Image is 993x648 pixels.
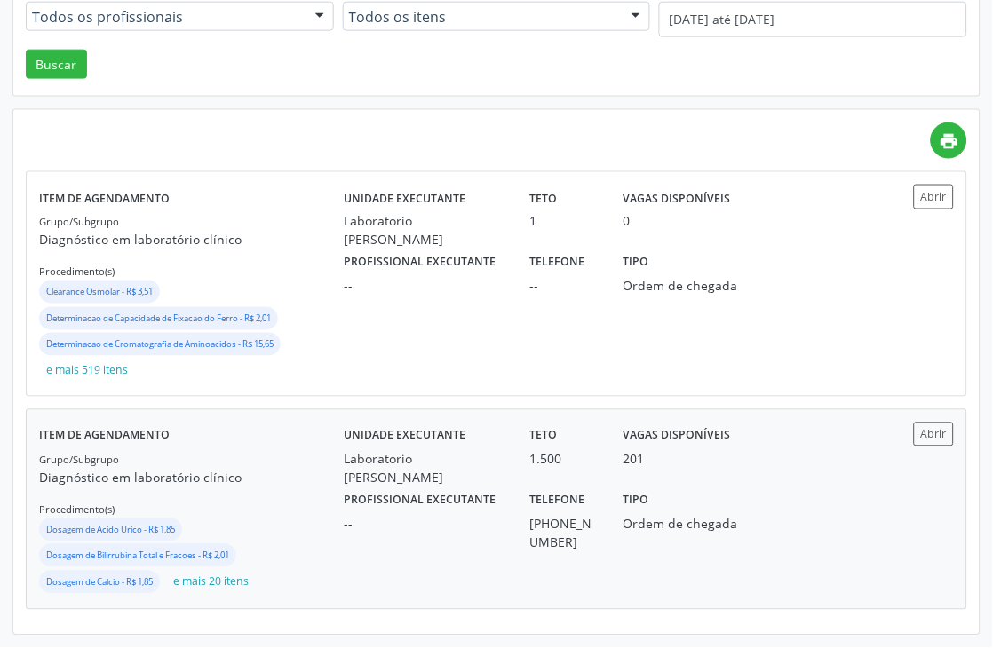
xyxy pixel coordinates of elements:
[46,550,229,562] small: Dosagem de Bilirrubina Total e Fracoes - R$ 2,01
[530,450,599,469] div: 1.500
[39,265,115,279] small: Procedimento(s)
[344,249,496,277] label: Profissional executante
[624,450,645,469] div: 201
[530,249,585,277] label: Telefone
[940,131,959,151] i: print
[624,515,738,533] div: Ordem de chegada
[914,185,954,209] button: Abrir
[46,287,153,298] small: Clearance Osmolar - R$ 3,51
[344,185,465,212] label: Unidade executante
[26,50,87,80] button: Buscar
[46,525,175,536] small: Dosagem de Acido Urico - R$ 1,85
[530,185,558,212] label: Teto
[659,2,967,37] input: Selecione um intervalo
[39,360,135,383] button: e mais 519 itens
[39,469,344,487] p: Diagnóstico em laboratório clínico
[624,185,731,212] label: Vagas disponíveis
[344,277,505,296] div: --
[914,423,954,446] button: Abrir
[39,423,170,450] label: Item de agendamento
[344,212,505,249] div: Laboratorio [PERSON_NAME]
[624,423,731,450] label: Vagas disponíveis
[46,339,274,351] small: Determinacao de Cromatografia de Aminoacidos - R$ 15,65
[344,487,496,515] label: Profissional executante
[344,423,465,450] label: Unidade executante
[530,277,599,296] div: --
[624,249,649,277] label: Tipo
[46,577,153,589] small: Dosagem de Calcio - R$ 1,85
[624,487,649,515] label: Tipo
[344,450,505,487] div: Laboratorio [PERSON_NAME]
[46,313,271,325] small: Determinacao de Capacidade de Fixacao do Ferro - R$ 2,01
[344,515,505,533] div: --
[349,8,615,26] span: Todos os itens
[530,212,599,231] div: 1
[624,277,738,296] div: Ordem de chegada
[32,8,298,26] span: Todos os profissionais
[39,231,344,249] p: Diagnóstico em laboratório clínico
[166,571,256,595] button: e mais 20 itens
[530,515,599,552] div: [PHONE_NUMBER]
[39,216,119,229] small: Grupo/Subgrupo
[530,487,585,515] label: Telefone
[39,185,170,212] label: Item de agendamento
[39,503,115,517] small: Procedimento(s)
[931,122,967,159] a: print
[530,423,558,450] label: Teto
[624,212,631,231] div: 0
[39,454,119,467] small: Grupo/Subgrupo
